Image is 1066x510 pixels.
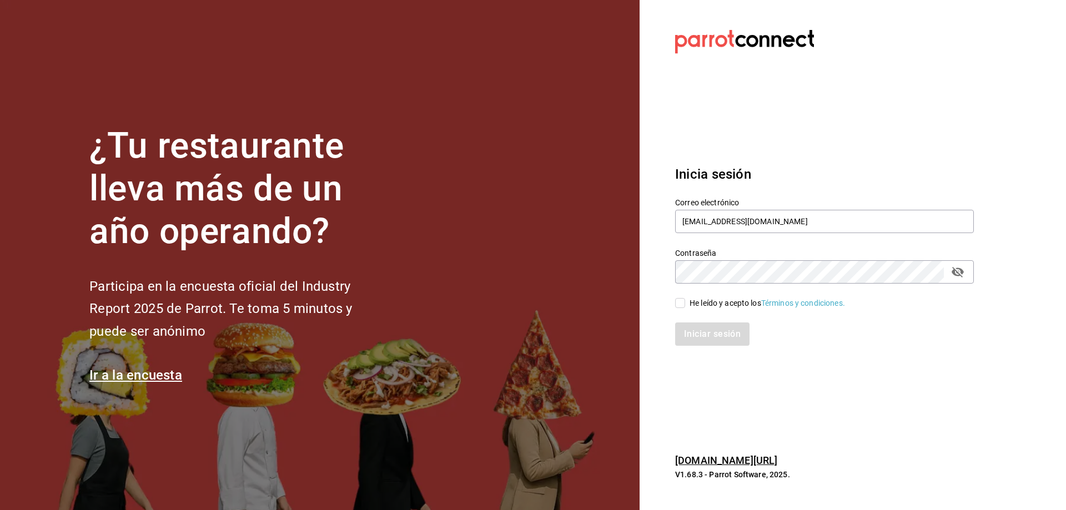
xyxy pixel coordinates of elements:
[89,367,182,383] a: Ir a la encuesta
[675,455,777,466] a: [DOMAIN_NAME][URL]
[675,469,974,480] p: V1.68.3 - Parrot Software, 2025.
[675,249,974,257] label: Contraseña
[89,275,389,343] h2: Participa en la encuesta oficial del Industry Report 2025 de Parrot. Te toma 5 minutos y puede se...
[675,199,974,206] label: Correo electrónico
[675,210,974,233] input: Ingresa tu correo electrónico
[690,297,845,309] div: He leído y acepto los
[675,164,974,184] h3: Inicia sesión
[761,299,845,307] a: Términos y condiciones.
[89,125,389,253] h1: ¿Tu restaurante lleva más de un año operando?
[948,262,967,281] button: passwordField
